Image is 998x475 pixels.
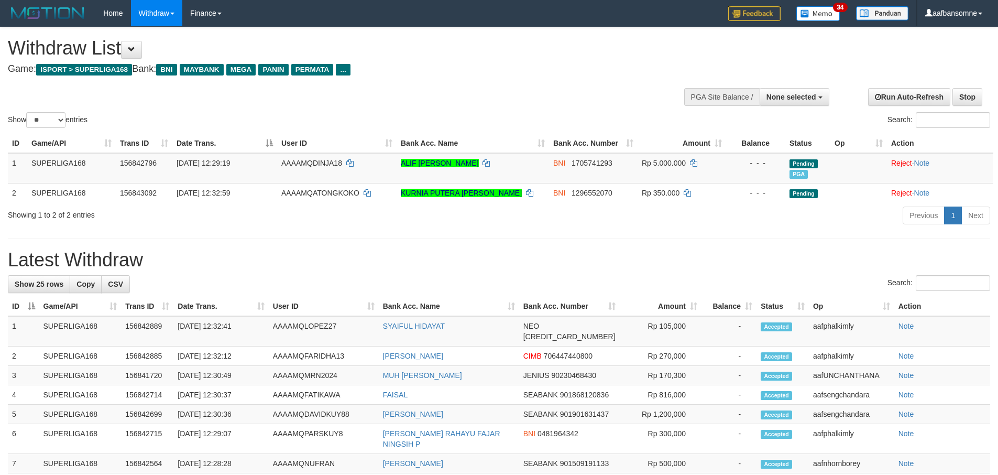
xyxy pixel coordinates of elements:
td: aafphalkimly [809,347,894,366]
span: BNI [553,159,565,167]
td: 156842714 [121,385,173,405]
td: aafUNCHANTHANA [809,366,894,385]
td: [DATE] 12:29:07 [173,424,269,454]
span: Accepted [761,411,792,419]
span: MAYBANK [180,64,224,75]
span: SEABANK [523,410,558,418]
td: SUPERLIGA168 [39,385,122,405]
th: Status: activate to sort column ascending [756,297,809,316]
span: Rp 350.000 [642,189,679,197]
td: [DATE] 12:30:49 [173,366,269,385]
a: Note [914,159,930,167]
h1: Withdraw List [8,38,655,59]
td: 156841720 [121,366,173,385]
td: 3 [8,366,39,385]
a: Run Auto-Refresh [868,88,950,106]
span: Pending [789,189,818,198]
td: Rp 1,200,000 [620,405,701,424]
td: SUPERLIGA168 [39,366,122,385]
th: User ID: activate to sort column ascending [269,297,379,316]
h1: Latest Withdraw [8,250,990,271]
a: Next [961,207,990,224]
th: Bank Acc. Name: activate to sort column ascending [397,134,549,153]
td: Rp 500,000 [620,454,701,473]
td: Rp 170,300 [620,366,701,385]
a: SYAIFUL HIDAYAT [383,322,445,330]
th: Date Trans.: activate to sort column ascending [173,297,269,316]
th: Op: activate to sort column ascending [830,134,887,153]
a: FAISAL [383,391,408,399]
th: Action [887,134,993,153]
span: Copy 1296552070 to clipboard [572,189,612,197]
a: Note [898,352,914,360]
td: · [887,153,993,183]
td: SUPERLIGA168 [39,454,122,473]
td: - [701,454,756,473]
span: Accepted [761,460,792,469]
img: panduan.png [856,6,908,20]
input: Search: [916,112,990,128]
span: Copy 706447440800 to clipboard [544,352,593,360]
input: Search: [916,275,990,291]
a: KURNIA PUTERA [PERSON_NAME] [401,189,522,197]
td: 4 [8,385,39,405]
td: 156842889 [121,316,173,347]
td: SUPERLIGA168 [39,405,122,424]
td: 5 [8,405,39,424]
td: 6 [8,424,39,454]
th: ID [8,134,27,153]
td: Rp 816,000 [620,385,701,405]
a: Copy [70,275,102,293]
th: Bank Acc. Name: activate to sort column ascending [379,297,519,316]
th: Bank Acc. Number: activate to sort column ascending [519,297,620,316]
span: Copy 901901631437 to clipboard [560,410,609,418]
span: Marked by aafchhiseyha [789,170,808,179]
a: Note [898,371,914,380]
a: Note [898,322,914,330]
td: 156842885 [121,347,173,366]
td: SUPERLIGA168 [27,153,116,183]
td: - [701,405,756,424]
span: Pending [789,159,818,168]
a: [PERSON_NAME] RAHAYU FAJAR NINGSIH P [383,429,500,448]
a: 1 [944,207,962,224]
label: Search: [887,275,990,291]
img: MOTION_logo.png [8,5,87,21]
h4: Game: Bank: [8,64,655,74]
th: Amount: activate to sort column ascending [620,297,701,316]
span: Accepted [761,352,792,361]
span: JENIUS [523,371,550,380]
td: SUPERLIGA168 [39,347,122,366]
span: Copy 90230468430 to clipboard [551,371,596,380]
td: [DATE] 12:32:41 [173,316,269,347]
td: AAAAMQMRN2024 [269,366,379,385]
a: [PERSON_NAME] [383,410,443,418]
td: [DATE] 12:30:36 [173,405,269,424]
th: Trans ID: activate to sort column ascending [116,134,172,153]
th: Game/API: activate to sort column ascending [27,134,116,153]
td: aafsengchandara [809,405,894,424]
span: BNI [523,429,535,438]
td: - [701,347,756,366]
span: Copy 901868120836 to clipboard [560,391,609,399]
div: PGA Site Balance / [684,88,760,106]
div: - - - [730,158,781,168]
span: Accepted [761,391,792,400]
a: Note [914,189,930,197]
th: Date Trans.: activate to sort column descending [172,134,277,153]
span: Accepted [761,372,792,381]
div: Showing 1 to 2 of 2 entries [8,206,408,220]
span: SEABANK [523,459,558,468]
span: Copy 5859459223534313 to clipboard [523,332,616,341]
td: Rp 300,000 [620,424,701,454]
td: AAAAMQPARSKUY8 [269,424,379,454]
td: 2 [8,347,39,366]
span: ISPORT > SUPERLIGA168 [36,64,132,75]
td: · [887,183,993,202]
td: 1 [8,316,39,347]
td: aafsengchandara [809,385,894,405]
a: [PERSON_NAME] [383,352,443,360]
td: Rp 270,000 [620,347,701,366]
span: Rp 5.000.000 [642,159,686,167]
img: Button%20Memo.svg [796,6,840,21]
